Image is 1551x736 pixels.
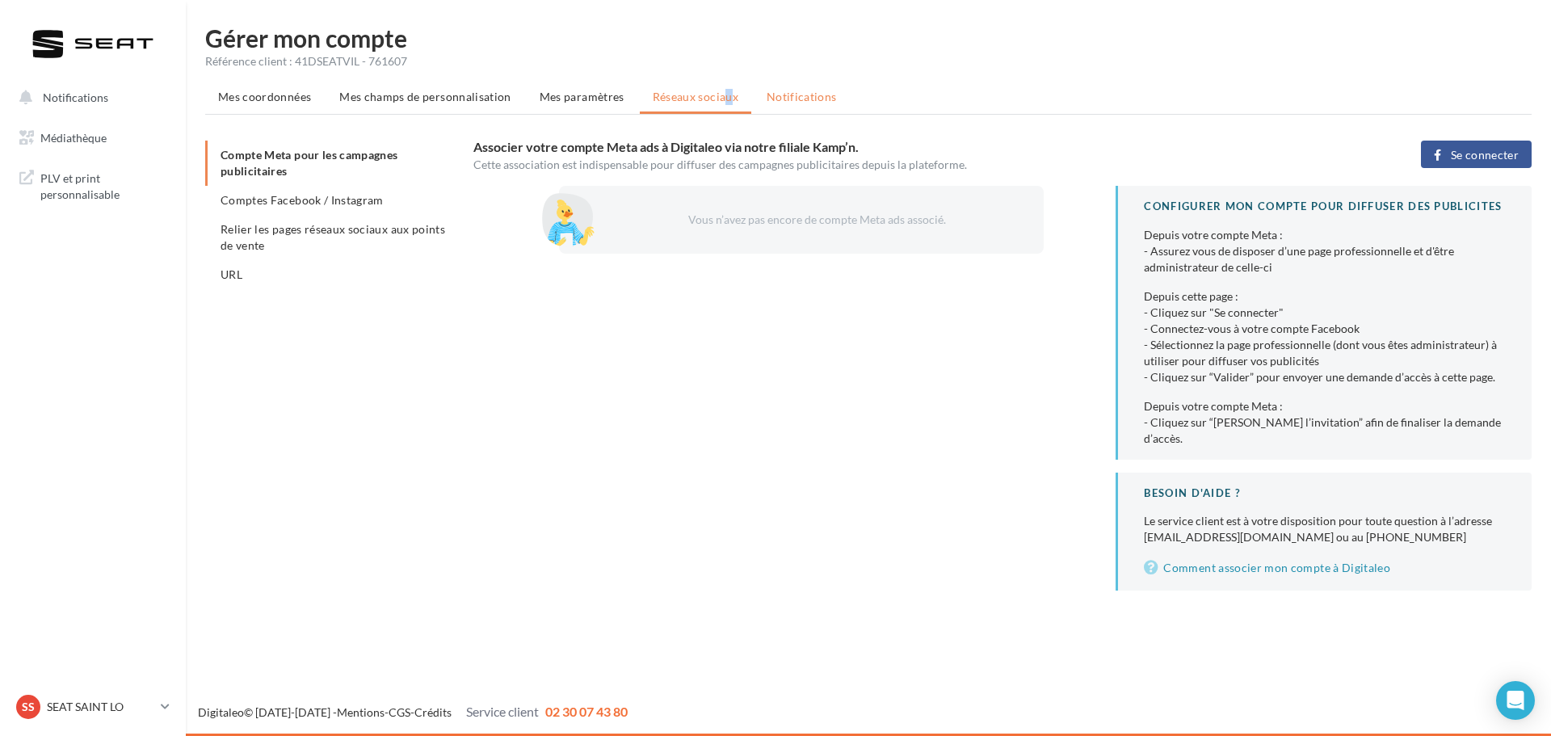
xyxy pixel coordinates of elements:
[1144,227,1506,275] div: Depuis votre compte Meta : - Assurez vous de disposer d’une page professionnelle et d'être admini...
[221,193,384,207] span: Comptes Facebook / Instagram
[1144,558,1506,578] a: Comment associer mon compte à Digitaleo
[339,90,511,103] span: Mes champs de personnalisation
[198,705,244,719] a: Digitaleo
[10,121,176,155] a: Médiathèque
[473,141,1318,154] h3: Associer votre compte Meta ads à Digitaleo via notre filiale Kamp’n.
[1496,681,1535,720] div: Open Intercom Messenger
[414,705,452,719] a: Crédits
[40,131,107,145] span: Médiathèque
[10,81,170,115] button: Notifications
[1451,149,1519,162] span: Se connecter
[205,26,1532,50] h1: Gérer mon compte
[611,212,1018,228] div: Vous n’avez pas encore de compte Meta ads associé.
[545,704,628,719] span: 02 30 07 43 80
[1144,199,1506,214] div: CONFIGURER MON COMPTE POUR DIFFUSER DES PUBLICITES
[13,692,173,722] a: SS SEAT SAINT LO
[221,267,242,281] span: URL
[1144,513,1506,545] div: Le service client est à votre disposition pour toute question à l’adresse [EMAIL_ADDRESS][DOMAIN_...
[1144,486,1506,501] div: BESOIN D'AIDE ?
[337,705,385,719] a: Mentions
[473,157,1318,173] div: Cette association est indispensable pour diffuser des campagnes publicitaires depuis la plateforme.
[1144,398,1506,447] div: Depuis votre compte Meta : - Cliquez sur “[PERSON_NAME] l’invitation” afin de finaliser la demand...
[1421,141,1532,168] button: Se connecter
[389,705,410,719] a: CGS
[40,167,166,202] span: PLV et print personnalisable
[218,90,311,103] span: Mes coordonnées
[466,704,539,719] span: Service client
[205,53,1532,69] div: Référence client : 41DSEATVIL - 761607
[10,161,176,208] a: PLV et print personnalisable
[43,90,108,104] span: Notifications
[1144,288,1506,385] div: Depuis cette page : - Cliquez sur "Se connecter" - Connectez-vous à votre compte Facebook - Sélec...
[47,699,154,715] p: SEAT SAINT LO
[221,222,445,252] span: Relier les pages réseaux sociaux aux points de vente
[198,705,628,719] span: © [DATE]-[DATE] - - -
[22,699,35,715] span: SS
[767,90,837,103] span: Notifications
[540,90,624,103] span: Mes paramètres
